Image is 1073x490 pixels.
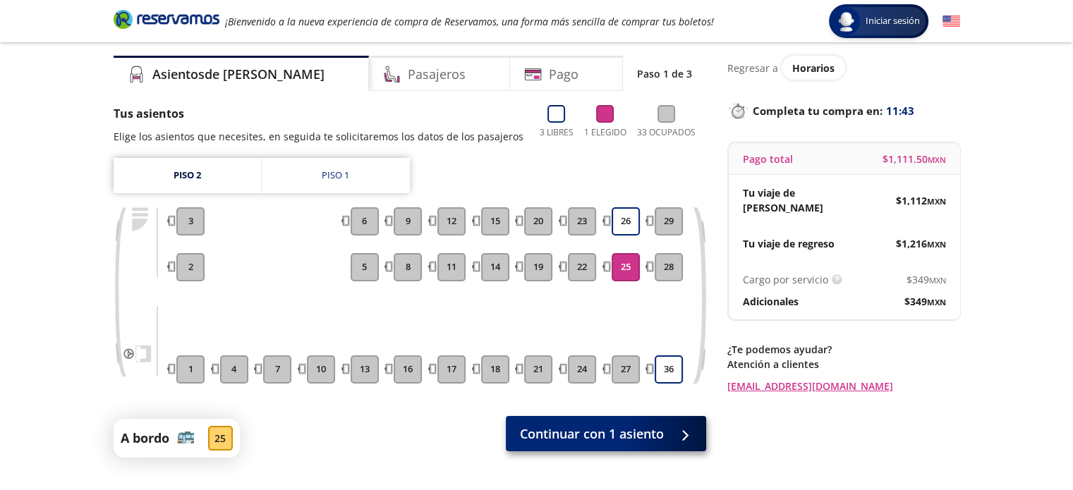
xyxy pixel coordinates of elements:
[883,152,946,166] span: $ 1,111.50
[991,408,1059,476] iframe: Messagebird Livechat Widget
[524,355,552,384] button: 21
[727,56,960,80] div: Regresar a ver horarios
[540,126,574,139] p: 3 Libres
[437,207,466,235] button: 12
[927,297,946,307] small: MXN
[907,272,946,287] span: $ 349
[896,193,946,208] span: $ 1,112
[481,207,509,235] button: 15
[351,207,379,235] button: 6
[394,207,422,235] button: 9
[524,207,552,235] button: 20
[928,154,946,165] small: MXN
[655,253,683,281] button: 28
[743,185,844,215] p: Tu viaje de [PERSON_NAME]
[743,152,793,166] p: Pago total
[655,355,683,384] button: 36
[637,126,696,139] p: 33 Ocupados
[506,416,706,451] button: Continuar con 1 asiento
[520,424,664,443] span: Continuar con 1 asiento
[743,236,835,251] p: Tu viaje de regreso
[655,207,683,235] button: 29
[792,61,835,75] span: Horarios
[612,253,640,281] button: 25
[114,129,523,144] p: Elige los asientos que necesites, en seguida te solicitaremos los datos de los pasajeros
[927,239,946,250] small: MXN
[904,294,946,309] span: $ 349
[568,253,596,281] button: 22
[927,196,946,207] small: MXN
[208,426,233,451] div: 25
[394,253,422,281] button: 8
[176,207,205,235] button: 3
[481,253,509,281] button: 14
[727,357,960,372] p: Atención a clientes
[929,275,946,286] small: MXN
[307,355,335,384] button: 10
[727,379,960,393] a: [EMAIL_ADDRESS][DOMAIN_NAME]
[637,66,692,81] p: Paso 1 de 3
[524,253,552,281] button: 19
[121,429,169,448] p: A bordo
[176,355,205,384] button: 1
[408,65,466,84] h4: Pasajeros
[584,126,626,139] p: 1 Elegido
[225,15,714,28] em: ¡Bienvenido a la nueva experiencia de compra de Reservamos, una forma más sencilla de comprar tus...
[743,272,828,287] p: Cargo por servicio
[114,8,219,34] a: Brand Logo
[860,14,926,28] span: Iniciar sesión
[612,355,640,384] button: 27
[322,169,349,183] div: Piso 1
[727,101,960,121] p: Completa tu compra en :
[481,355,509,384] button: 18
[743,294,799,309] p: Adicionales
[394,355,422,384] button: 16
[727,342,960,357] p: ¿Te podemos ayudar?
[263,355,291,384] button: 7
[549,65,578,84] h4: Pago
[351,253,379,281] button: 5
[568,207,596,235] button: 23
[114,8,219,30] i: Brand Logo
[176,253,205,281] button: 2
[152,65,325,84] h4: Asientos de [PERSON_NAME]
[896,236,946,251] span: $ 1,216
[568,355,596,384] button: 24
[886,103,914,119] span: 11:43
[114,105,523,122] p: Tus asientos
[437,253,466,281] button: 11
[220,355,248,384] button: 4
[727,61,778,75] p: Regresar a
[612,207,640,235] button: 26
[942,13,960,30] button: English
[114,158,261,193] a: Piso 2
[351,355,379,384] button: 13
[262,158,410,193] a: Piso 1
[437,355,466,384] button: 17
